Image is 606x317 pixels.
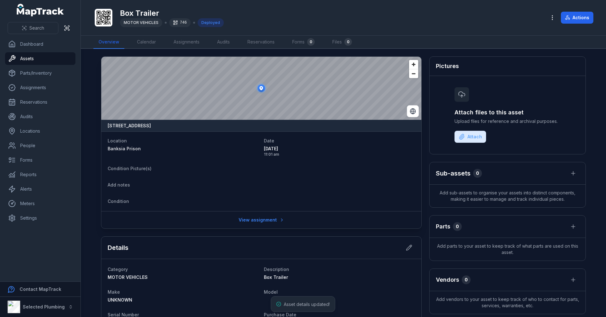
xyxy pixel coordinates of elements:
h2: Sub-assets [436,169,471,178]
a: Audits [212,36,235,49]
span: Search [29,25,44,31]
a: Assets [5,52,75,65]
a: Files0 [327,36,357,49]
div: 0 [307,38,315,46]
span: UNKNOWN [108,297,132,303]
a: MapTrack [17,4,64,16]
a: Dashboard [5,38,75,50]
span: Condition Picture(s) [108,166,151,171]
h1: Box Trailer [120,8,224,18]
a: Forms0 [287,36,320,49]
a: Reports [5,168,75,181]
span: 11:01 am [264,152,415,157]
span: Add notes [108,182,130,187]
a: Parts/Inventory [5,67,75,79]
a: People [5,139,75,152]
button: Switch to Satellite View [407,105,419,117]
div: Deployed [198,18,224,27]
button: Zoom out [409,69,418,78]
div: 0 [462,275,471,284]
span: Location [108,138,127,143]
div: 0 [344,38,352,46]
h3: Pictures [436,62,459,71]
strong: [STREET_ADDRESS] [108,123,151,129]
span: MOTOR VEHICLES [108,274,148,280]
h3: Attach files to this asset [454,108,561,117]
div: 0 [473,169,482,178]
canvas: Map [101,57,421,120]
span: Add vendors to your asset to keep track of who to contact for parts, services, warranties, etc. [430,291,585,314]
a: Reservations [242,36,280,49]
span: Box Trailer [264,274,288,280]
a: Forms [5,154,75,166]
a: Assignments [169,36,205,49]
h2: Details [108,243,128,252]
span: Date [264,138,274,143]
span: Make [108,289,120,295]
button: Zoom in [409,60,418,69]
span: Upload files for reference and archival purposes. [454,118,561,124]
a: Settings [5,212,75,224]
a: Reservations [5,96,75,108]
a: Meters [5,197,75,210]
span: Asset details updated! [284,302,330,307]
a: Audits [5,110,75,123]
button: Search [8,22,58,34]
a: Banksia Prison [108,146,259,152]
a: View assignment [235,214,288,226]
span: Category [108,267,128,272]
time: 8/28/2025, 11:01:38 AM [264,146,415,157]
span: Condition [108,199,129,204]
a: Alerts [5,183,75,195]
a: Overview [93,36,124,49]
strong: Contact MapTrack [20,286,61,292]
span: Banksia Prison [108,146,141,151]
span: Add sub-assets to organise your assets into distinct components, making it easier to manage and t... [430,185,585,207]
button: Actions [561,12,593,24]
h3: Vendors [436,275,459,284]
div: 0 [453,222,462,231]
a: Locations [5,125,75,137]
span: MOTOR VEHICLES [124,20,158,25]
span: Add parts to your asset to keep track of what parts are used on this asset. [430,238,585,261]
button: Attach [454,131,486,143]
a: Calendar [132,36,161,49]
span: Model [264,289,278,295]
h3: Parts [436,222,450,231]
a: Assignments [5,81,75,94]
strong: Selected Plumbing [23,304,65,309]
span: Description [264,267,289,272]
div: 746 [169,18,191,27]
span: [DATE] [264,146,415,152]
